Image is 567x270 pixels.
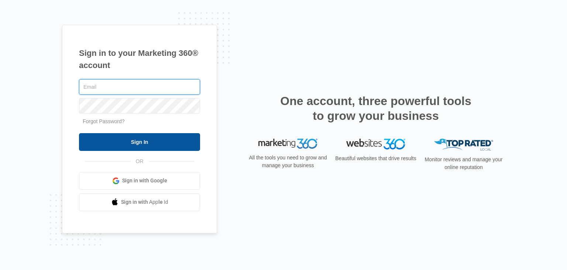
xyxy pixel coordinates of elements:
[79,172,200,190] a: Sign in with Google
[422,156,505,171] p: Monitor reviews and manage your online reputation
[122,177,167,185] span: Sign in with Google
[79,47,200,71] h1: Sign in to your Marketing 360® account
[346,139,405,149] img: Websites 360
[278,94,474,123] h2: One account, three powerful tools to grow your business
[434,139,493,151] img: Top Rated Local
[131,158,149,165] span: OR
[79,79,200,95] input: Email
[79,133,200,151] input: Sign In
[247,154,329,169] p: All the tools you need to grow and manage your business
[258,139,317,149] img: Marketing 360
[83,118,125,124] a: Forgot Password?
[79,193,200,211] a: Sign in with Apple Id
[334,155,417,162] p: Beautiful websites that drive results
[121,198,168,206] span: Sign in with Apple Id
